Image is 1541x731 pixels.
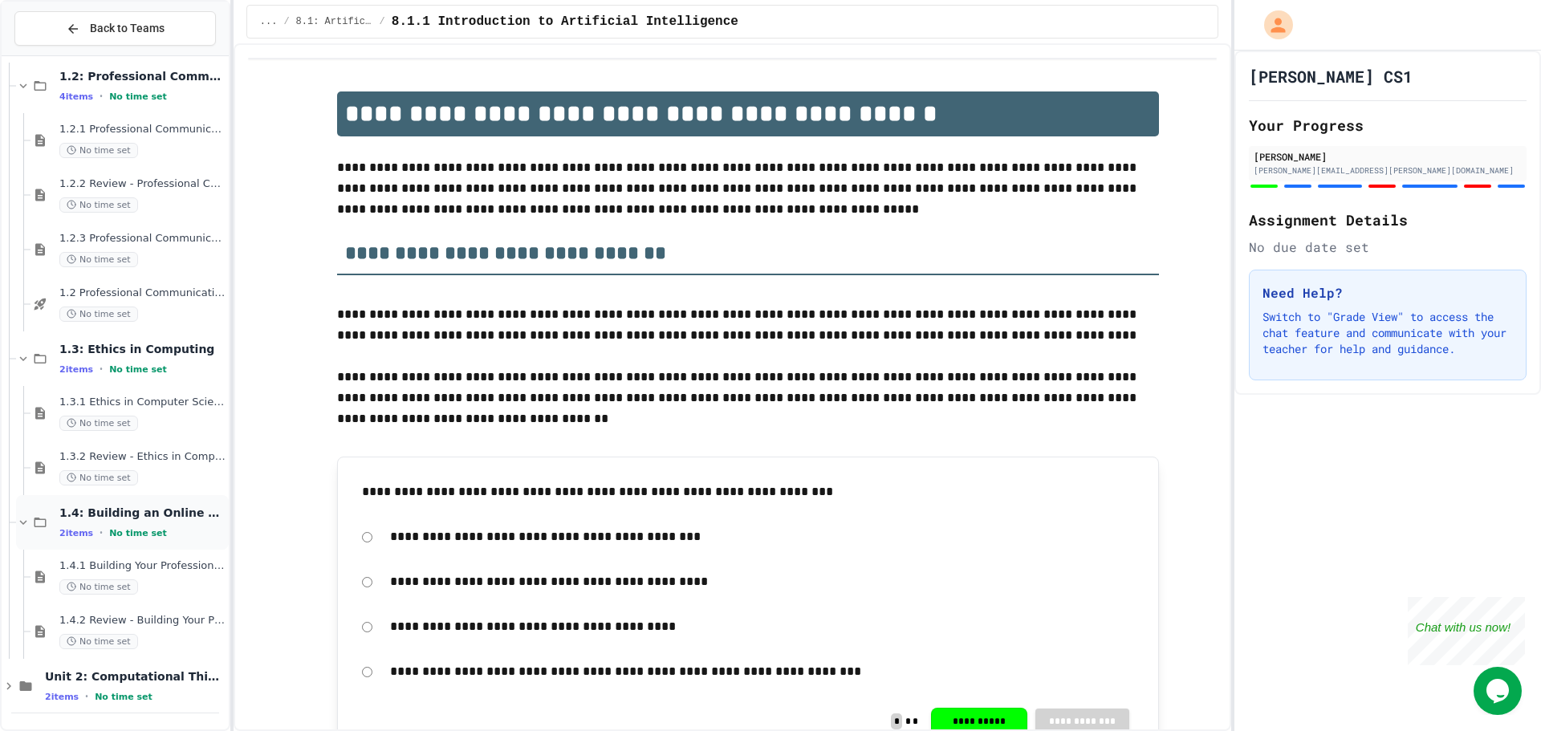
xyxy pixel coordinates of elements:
[260,15,278,28] span: ...
[1254,149,1522,164] div: [PERSON_NAME]
[283,15,289,28] span: /
[45,692,79,702] span: 2 items
[45,669,226,684] span: Unit 2: Computational Thinking & Problem-Solving
[380,15,385,28] span: /
[1249,209,1527,231] h2: Assignment Details
[59,197,138,213] span: No time set
[1262,283,1513,303] h3: Need Help?
[59,614,226,627] span: 1.4.2 Review - Building Your Professional Online Presence
[59,123,226,136] span: 1.2.1 Professional Communication
[59,232,226,246] span: 1.2.3 Professional Communication Challenge
[1254,164,1522,177] div: [PERSON_NAME][EMAIL_ADDRESS][PERSON_NAME][DOMAIN_NAME]
[109,528,167,538] span: No time set
[392,12,738,31] span: 8.1.1 Introduction to Artificial Intelligence
[1247,6,1297,43] div: My Account
[59,342,226,356] span: 1.3: Ethics in Computing
[14,11,216,46] button: Back to Teams
[100,363,103,376] span: •
[95,692,152,702] span: No time set
[59,528,93,538] span: 2 items
[59,307,138,322] span: No time set
[1408,597,1525,665] iframe: chat widget
[59,364,93,375] span: 2 items
[59,396,226,409] span: 1.3.1 Ethics in Computer Science
[59,143,138,158] span: No time set
[59,579,138,595] span: No time set
[59,470,138,485] span: No time set
[85,690,88,703] span: •
[296,15,373,28] span: 8.1: Artificial Intelligence Basics
[100,526,103,539] span: •
[109,91,167,102] span: No time set
[59,634,138,649] span: No time set
[1474,667,1525,715] iframe: chat widget
[1262,309,1513,357] p: Switch to "Grade View" to access the chat feature and communicate with your teacher for help and ...
[59,69,226,83] span: 1.2: Professional Communication
[59,416,138,431] span: No time set
[109,364,167,375] span: No time set
[59,559,226,573] span: 1.4.1 Building Your Professional Online Presence
[59,286,226,300] span: 1.2 Professional Communication
[59,177,226,191] span: 1.2.2 Review - Professional Communication
[59,91,93,102] span: 4 items
[1249,65,1413,87] h1: [PERSON_NAME] CS1
[59,450,226,464] span: 1.3.2 Review - Ethics in Computer Science
[90,20,165,37] span: Back to Teams
[1249,238,1527,257] div: No due date set
[1249,114,1527,136] h2: Your Progress
[100,90,103,103] span: •
[59,252,138,267] span: No time set
[59,506,226,520] span: 1.4: Building an Online Presence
